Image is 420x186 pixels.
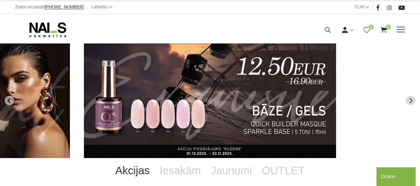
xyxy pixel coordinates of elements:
a: Latviešu [91,3,108,11]
a: Jaunumi [206,158,257,183]
span: | [87,3,88,11]
button: Previous slide [5,96,14,105]
a: OUTLET [257,158,310,183]
a: 0 [363,26,371,34]
a: EUR [355,3,364,11]
li: 4 of 13 [84,43,336,158]
span: 0 [369,25,374,29]
div: Zvani un pasūti [15,3,84,11]
span: 0 [386,25,391,29]
a: 0 [380,26,388,34]
span: | [372,3,373,11]
button: Next slide [406,96,415,105]
iframe: chat widget [376,166,417,186]
span: [PHONE_NUMBER] [45,4,84,9]
a: [PHONE_NUMBER] [45,5,84,9]
a: Akcijas [110,158,155,183]
a: Iesakām [155,158,206,183]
